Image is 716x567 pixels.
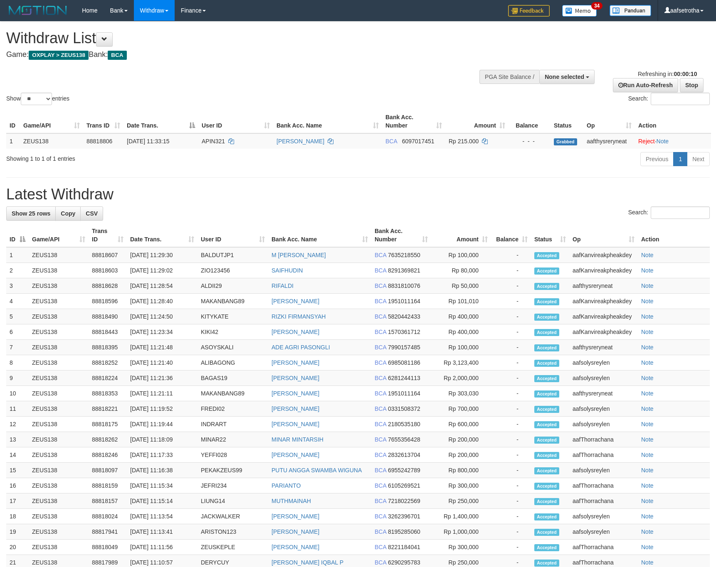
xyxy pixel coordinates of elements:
[6,294,29,309] td: 4
[29,294,89,309] td: ZEUS138
[6,110,20,133] th: ID
[431,447,491,463] td: Rp 200,000
[641,390,654,397] a: Note
[534,452,559,459] span: Accepted
[89,371,127,386] td: 88818224
[583,133,635,149] td: aafthysreryneat
[29,463,89,478] td: ZEUS138
[198,355,268,371] td: ALIBAGONG
[388,252,420,258] span: Copy 7635218550 to clipboard
[534,268,559,275] span: Accepted
[6,278,29,294] td: 3
[534,344,559,351] span: Accepted
[272,498,311,504] a: MUTHMAINAH
[272,359,319,366] a: [PERSON_NAME]
[127,263,198,278] td: [DATE] 11:29:02
[613,78,678,92] a: Run Auto-Refresh
[569,340,638,355] td: aafthysreryneat
[6,401,29,417] td: 11
[569,447,638,463] td: aafThorrachana
[569,278,638,294] td: aafthysreryneat
[491,294,531,309] td: -
[198,401,268,417] td: FREDI02
[272,282,294,289] a: RIFALDI
[534,283,559,290] span: Accepted
[272,313,326,320] a: RIZKI FIRMANSYAH
[539,70,595,84] button: None selected
[509,110,551,133] th: Balance
[272,436,323,443] a: MINAR MINTARSIH
[375,390,386,397] span: BCA
[6,340,29,355] td: 7
[272,267,303,274] a: SAIFHUDIN
[641,375,654,381] a: Note
[272,467,362,474] a: PUTU ANGGA SWAMBA WIGUNA
[641,421,654,427] a: Note
[445,110,509,133] th: Amount: activate to sort column ascending
[641,282,654,289] a: Note
[491,278,531,294] td: -
[431,340,491,355] td: Rp 100,000
[491,371,531,386] td: -
[6,493,29,509] td: 17
[6,151,292,163] div: Showing 1 to 1 of 1 entries
[641,313,654,320] a: Note
[108,51,126,60] span: BCA
[198,463,268,478] td: PEKAKZEUS99
[89,340,127,355] td: 88818395
[431,386,491,401] td: Rp 303,030
[89,278,127,294] td: 88818628
[202,138,225,145] span: APIN321
[491,493,531,509] td: -
[127,223,198,247] th: Date Trans.: activate to sort column ascending
[388,405,420,412] span: Copy 0331508372 to clipboard
[375,359,386,366] span: BCA
[431,401,491,417] td: Rp 700,000
[127,247,198,263] td: [DATE] 11:29:30
[583,110,635,133] th: Op: activate to sort column ascending
[534,360,559,367] span: Accepted
[29,324,89,340] td: ZEUS138
[431,478,491,493] td: Rp 300,000
[388,498,420,504] span: Copy 7218022569 to clipboard
[6,186,710,203] h1: Latest Withdraw
[641,436,654,443] a: Note
[534,406,559,413] span: Accepted
[641,329,654,335] a: Note
[6,463,29,478] td: 15
[569,309,638,324] td: aafKanvireakpheakdey
[388,267,420,274] span: Copy 8291369821 to clipboard
[375,329,386,335] span: BCA
[491,324,531,340] td: -
[388,482,420,489] span: Copy 6105269521 to clipboard
[638,138,655,145] a: Reject
[375,452,386,458] span: BCA
[198,294,268,309] td: MAKANBANG89
[127,324,198,340] td: [DATE] 11:23:34
[127,340,198,355] td: [DATE] 11:21:48
[127,294,198,309] td: [DATE] 11:28:40
[554,138,577,145] span: Grabbed
[491,263,531,278] td: -
[512,137,547,145] div: - - -
[29,432,89,447] td: ZEUS138
[127,309,198,324] td: [DATE] 11:24:50
[6,432,29,447] td: 13
[29,401,89,417] td: ZEUS138
[431,309,491,324] td: Rp 400,000
[534,298,559,305] span: Accepted
[388,359,420,366] span: Copy 6985081186 to clipboard
[375,482,386,489] span: BCA
[382,110,445,133] th: Bank Acc. Number: activate to sort column ascending
[123,110,198,133] th: Date Trans.: activate to sort column descending
[29,309,89,324] td: ZEUS138
[29,51,89,60] span: OXPLAY > ZEUS138
[29,223,89,247] th: Game/API: activate to sort column ascending
[508,5,550,17] img: Feedback.jpg
[198,324,268,340] td: KIKI42
[127,355,198,371] td: [DATE] 11:21:40
[431,324,491,340] td: Rp 400,000
[491,463,531,478] td: -
[198,263,268,278] td: ZIO123456
[531,223,569,247] th: Status: activate to sort column ascending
